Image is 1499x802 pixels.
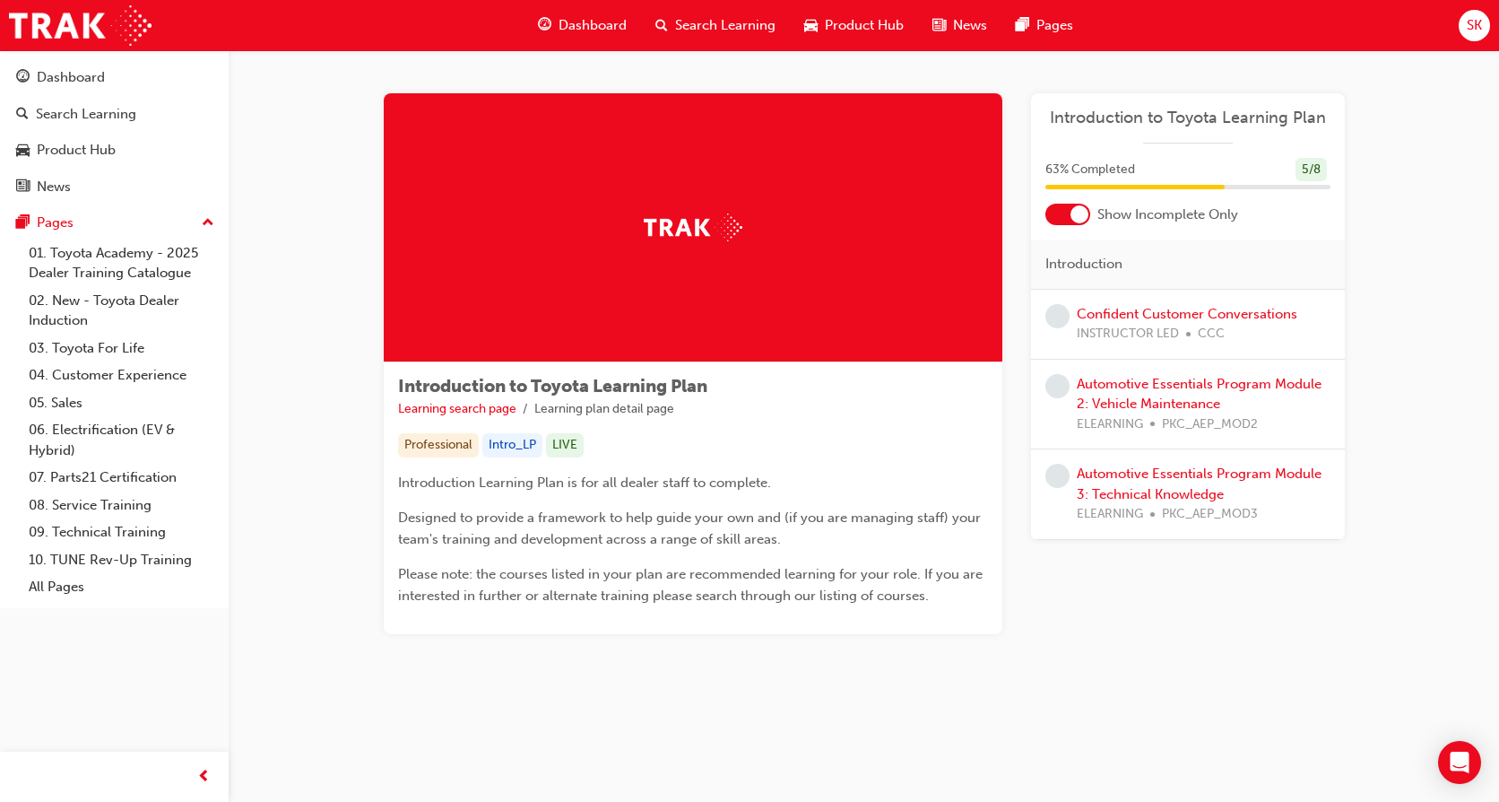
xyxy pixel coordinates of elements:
[7,61,221,94] a: Dashboard
[1077,466,1321,502] a: Automotive Essentials Program Module 3: Technical Knowledge
[22,362,221,389] a: 04. Customer Experience
[22,464,221,492] a: 07. Parts21 Certification
[675,15,775,36] span: Search Learning
[16,143,30,159] span: car-icon
[398,566,986,604] span: Please note: the courses listed in your plan are recommended learning for your role. If you are i...
[825,15,904,36] span: Product Hub
[1459,10,1490,41] button: SK
[197,766,211,789] span: prev-icon
[37,177,71,197] div: News
[16,107,29,123] span: search-icon
[1045,374,1070,398] span: learningRecordVerb_NONE-icon
[1077,306,1297,322] a: Confident Customer Conversations
[7,206,221,240] button: Pages
[22,519,221,546] a: 09. Technical Training
[22,573,221,601] a: All Pages
[22,335,221,362] a: 03. Toyota For Life
[22,492,221,519] a: 08. Service Training
[953,15,987,36] span: News
[559,15,627,36] span: Dashboard
[918,7,1001,44] a: news-iconNews
[655,14,668,37] span: search-icon
[16,70,30,86] span: guage-icon
[641,7,790,44] a: search-iconSearch Learning
[1077,414,1143,435] span: ELEARNING
[790,7,918,44] a: car-iconProduct Hub
[37,67,105,88] div: Dashboard
[398,433,479,458] div: Professional
[7,57,221,206] button: DashboardSearch LearningProduct HubNews
[804,14,818,37] span: car-icon
[398,401,516,416] a: Learning search page
[36,104,136,125] div: Search Learning
[22,389,221,417] a: 05. Sales
[1077,504,1143,525] span: ELEARNING
[1045,160,1135,180] span: 63 % Completed
[16,179,30,196] span: news-icon
[932,14,946,37] span: news-icon
[22,240,221,287] a: 01. Toyota Academy - 2025 Dealer Training Catalogue
[482,433,542,458] div: Intro_LP
[1467,15,1482,36] span: SK
[1045,304,1070,328] span: learningRecordVerb_NONE-icon
[7,170,221,204] a: News
[16,215,30,231] span: pages-icon
[534,399,674,420] li: Learning plan detail page
[1198,324,1225,344] span: CCC
[22,416,221,464] a: 06. Electrification (EV & Hybrid)
[398,376,707,397] span: Introduction to Toyota Learning Plan
[1001,7,1087,44] a: pages-iconPages
[1162,414,1258,435] span: PKC_AEP_MOD2
[1045,108,1330,128] a: Introduction to Toyota Learning Plan
[1016,14,1029,37] span: pages-icon
[1162,504,1258,525] span: PKC_AEP_MOD3
[1036,15,1073,36] span: Pages
[1077,324,1179,344] span: INSTRUCTOR LED
[1438,741,1481,784] div: Open Intercom Messenger
[1077,376,1321,413] a: Automotive Essentials Program Module 2: Vehicle Maintenance
[398,510,984,547] span: Designed to provide a framework to help guide your own and (if you are managing staff) your team'...
[644,214,742,241] img: Trak
[398,475,771,491] span: Introduction Learning Plan is for all dealer staff to complete.
[1045,254,1122,275] span: Introduction
[22,287,221,335] a: 02. New - Toyota Dealer Induction
[546,433,584,458] div: LIVE
[1295,158,1327,182] div: 5 / 8
[7,98,221,131] a: Search Learning
[22,546,221,574] a: 10. TUNE Rev-Up Training
[538,14,551,37] span: guage-icon
[37,140,116,161] div: Product Hub
[524,7,641,44] a: guage-iconDashboard
[7,134,221,167] a: Product Hub
[9,5,152,46] img: Trak
[37,213,74,233] div: Pages
[202,212,214,235] span: up-icon
[1097,205,1238,225] span: Show Incomplete Only
[1045,464,1070,488] span: learningRecordVerb_NONE-icon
